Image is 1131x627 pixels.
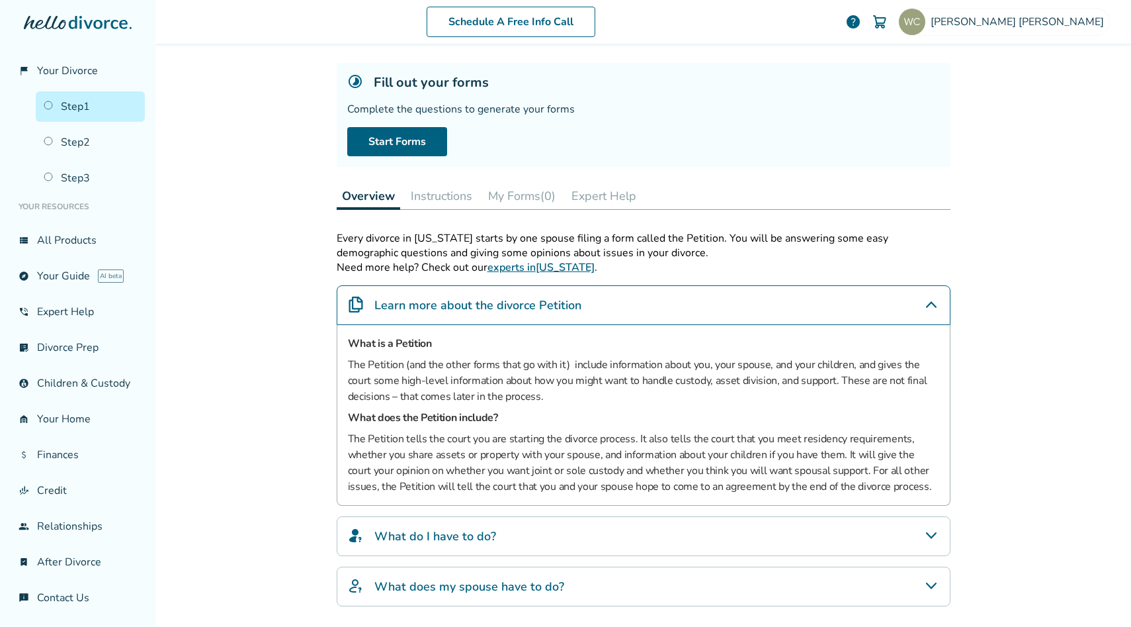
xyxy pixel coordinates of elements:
span: flag_2 [19,66,29,76]
span: group [19,521,29,532]
h5: Fill out your forms [374,73,489,91]
a: Step2 [36,127,145,158]
li: Your Resources [11,193,145,220]
span: [PERSON_NAME] [PERSON_NAME] [931,15,1109,29]
a: account_childChildren & Custody [11,368,145,399]
div: What does my spouse have to do? [337,567,950,606]
a: Step3 [36,163,145,193]
div: What do I have to do? [337,516,950,556]
span: account_child [19,378,29,389]
a: phone_in_talkExpert Help [11,297,145,327]
a: finance_modeCredit [11,475,145,506]
a: Schedule A Free Info Call [427,7,595,37]
a: Step1 [36,91,145,122]
a: garage_homeYour Home [11,404,145,434]
p: Need more help? Check out our . [337,260,950,275]
h4: What does my spouse have to do? [374,578,564,595]
button: Expert Help [566,183,642,209]
iframe: Chat Widget [1065,563,1131,627]
p: The Petition tells the court you are starting the divorce process. It also tells the court that y... [348,431,939,495]
span: Your Divorce [37,64,98,78]
span: garage_home [19,414,29,424]
button: Instructions [405,183,478,209]
span: view_list [19,235,29,246]
span: phone_in_talk [19,307,29,317]
span: AI beta [98,269,124,283]
h5: What does the Petition include? [348,410,939,426]
span: attach_money [19,450,29,460]
p: The Petition (and the other forms that go with it) include information about you, your spouse, an... [348,357,939,405]
span: list_alt_check [19,342,29,353]
span: bookmark_check [19,557,29,567]
img: What does my spouse have to do? [348,578,364,594]
img: What do I have to do? [348,528,364,544]
p: Every divorce in [US_STATE] starts by one spouse filing a form called the Petition. You will be a... [337,231,950,260]
div: Learn more about the divorce Petition [337,285,950,325]
span: chat_info [19,593,29,603]
a: flag_2Your Divorce [11,56,145,86]
h5: What is a Petition [348,336,939,352]
a: attach_moneyFinances [11,440,145,470]
h4: What do I have to do? [374,528,496,545]
a: bookmark_checkAfter Divorce [11,547,145,577]
a: exploreYour GuideAI beta [11,261,145,291]
a: groupRelationships [11,511,145,542]
h4: Learn more about the divorce Petition [374,297,581,314]
button: Overview [337,183,400,210]
a: chat_infoContact Us [11,583,145,613]
span: explore [19,271,29,281]
img: Cart [872,14,888,30]
a: Start Forms [347,127,447,156]
button: My Forms(0) [483,183,561,209]
img: Learn more about the divorce Petition [348,297,364,313]
span: finance_mode [19,485,29,496]
a: list_alt_checkDivorce Prep [11,332,145,363]
a: help [845,14,861,30]
img: william.trei.campbell@gmail.com [899,9,925,35]
div: Complete the questions to generate your forms [347,102,940,117]
a: view_listAll Products [11,225,145,256]
a: experts in[US_STATE] [487,260,595,275]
